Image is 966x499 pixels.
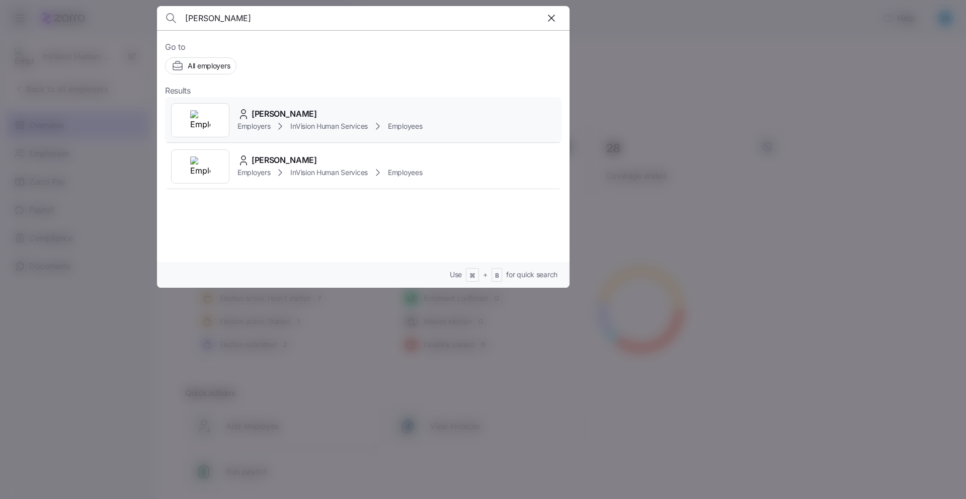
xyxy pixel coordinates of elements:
img: Employer logo [190,156,210,177]
span: InVision Human Services [290,121,368,131]
span: All employers [188,61,230,71]
span: Employees [388,121,422,131]
img: Employer logo [190,110,210,130]
span: B [495,272,499,280]
span: [PERSON_NAME] [252,108,317,120]
span: InVision Human Services [290,168,368,178]
span: + [483,270,488,280]
span: ⌘ [469,272,475,280]
span: for quick search [506,270,557,280]
span: Results [165,85,191,97]
span: Employers [237,168,270,178]
button: All employers [165,57,236,74]
span: Go to [165,41,561,53]
span: Employers [237,121,270,131]
span: Employees [388,168,422,178]
span: [PERSON_NAME] [252,154,317,167]
span: Use [450,270,462,280]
